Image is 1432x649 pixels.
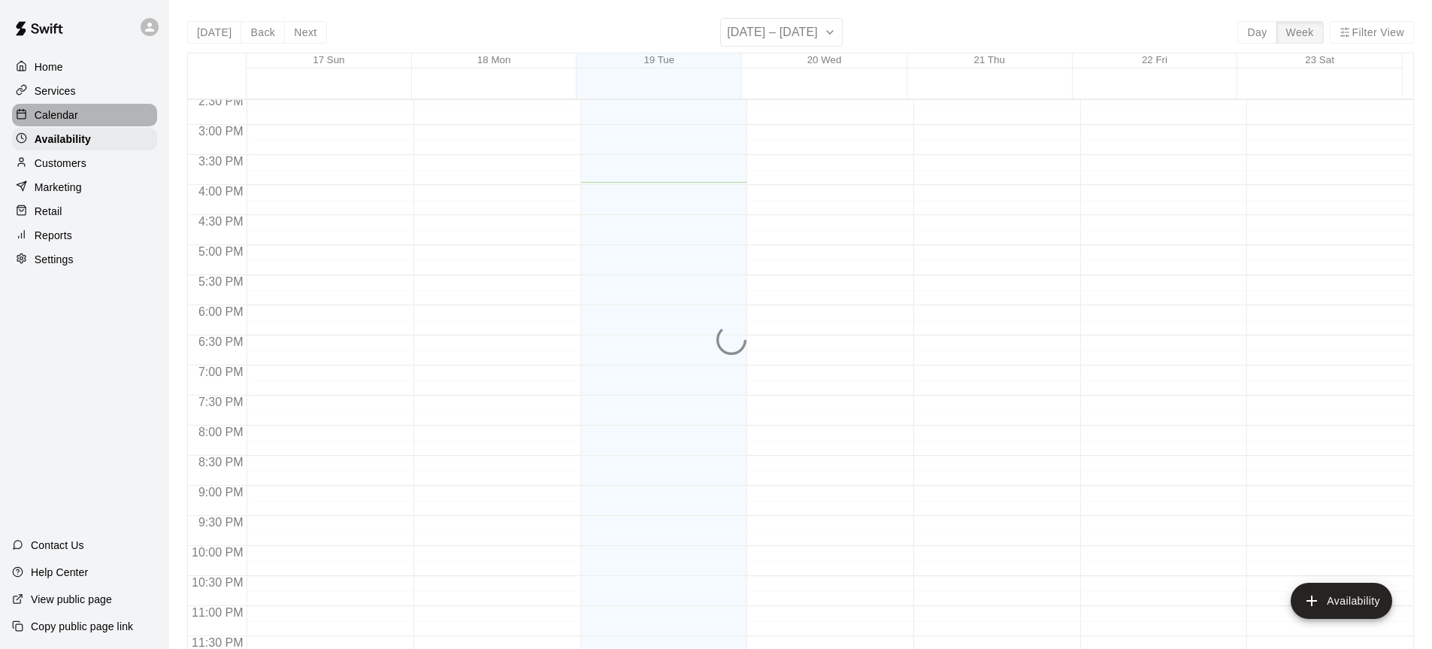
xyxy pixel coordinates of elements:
p: Retail [35,204,62,219]
p: Services [35,83,76,99]
button: add [1291,583,1392,619]
p: Availability [35,132,91,147]
a: Home [12,56,157,78]
p: Reports [35,228,72,243]
p: Help Center [31,565,88,580]
a: Settings [12,248,157,271]
a: Reports [12,224,157,247]
button: 20 Wed [807,54,842,65]
p: Customers [35,156,86,171]
span: 9:30 PM [195,516,247,529]
a: Retail [12,200,157,223]
button: 19 Tue [643,54,674,65]
button: 22 Fri [1142,54,1167,65]
button: 17 Sun [313,54,344,65]
span: 4:30 PM [195,215,247,228]
span: 2:30 PM [195,95,247,108]
p: Calendar [35,108,78,123]
span: 8:30 PM [195,456,247,469]
p: Marketing [35,180,82,195]
span: 6:30 PM [195,335,247,348]
a: Marketing [12,176,157,199]
span: 6:00 PM [195,305,247,318]
span: 5:30 PM [195,275,247,288]
p: View public page [31,592,112,607]
span: 3:30 PM [195,155,247,168]
a: Services [12,80,157,102]
span: 10:00 PM [188,546,247,559]
span: 7:30 PM [195,396,247,408]
span: 3:00 PM [195,125,247,138]
p: Settings [35,252,74,267]
span: 8:00 PM [195,426,247,438]
span: 11:30 PM [188,636,247,649]
p: Copy public page link [31,619,133,634]
span: 4:00 PM [195,185,247,198]
a: Availability [12,128,157,150]
a: Calendar [12,104,157,126]
a: Customers [12,152,157,174]
button: 21 Thu [974,54,1005,65]
span: 11:00 PM [188,606,247,619]
button: 18 Mon [477,54,510,65]
span: 5:00 PM [195,245,247,258]
span: 7:00 PM [195,365,247,378]
span: 10:30 PM [188,576,247,589]
p: Home [35,59,63,74]
button: 23 Sat [1305,54,1334,65]
span: 9:00 PM [195,486,247,499]
p: Contact Us [31,538,84,553]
